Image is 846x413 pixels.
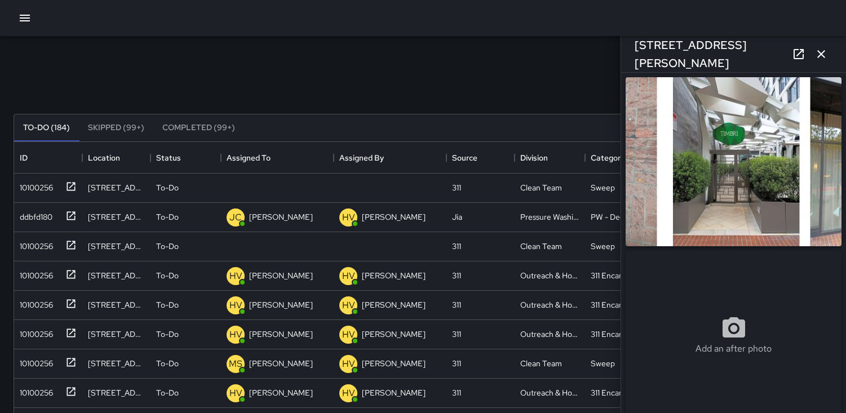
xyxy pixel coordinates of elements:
div: Division [520,142,548,174]
p: [PERSON_NAME] [362,358,426,369]
p: [PERSON_NAME] [249,387,313,398]
p: To-Do [156,358,179,369]
div: 10100256 [15,324,53,340]
div: Sweep [591,241,615,252]
div: 95 7th Street [88,387,145,398]
p: To-Do [156,211,179,223]
p: [PERSON_NAME] [249,299,313,310]
div: Jia [452,211,462,223]
div: PW - Deep Clean [591,211,650,223]
div: 311 Encampments [591,328,650,340]
p: To-Do [156,182,179,193]
div: Category [591,142,624,174]
div: 936 Market Street [88,182,145,193]
button: To-Do (184) [14,114,79,141]
div: 311 [452,358,461,369]
p: HV [229,269,242,283]
p: HV [229,328,242,341]
div: 311 [452,299,461,310]
div: Outreach & Hospitality [520,387,579,398]
div: 1098a Market Street [88,211,145,223]
div: 1337 Mission Street [88,358,145,369]
p: HV [342,299,355,312]
p: [PERSON_NAME] [362,270,426,281]
div: 311 [452,241,461,252]
p: To-Do [156,299,179,310]
div: 311 Encampments [591,270,650,281]
p: To-Do [156,328,179,340]
p: [PERSON_NAME] [249,211,313,223]
div: ID [20,142,28,174]
div: Assigned To [227,142,271,174]
div: 311 [452,387,461,398]
p: [PERSON_NAME] [249,358,313,369]
p: To-Do [156,241,179,252]
p: [PERSON_NAME] [362,211,426,223]
p: HV [342,328,355,341]
div: 311 Encampments [591,387,650,398]
div: Assigned By [339,142,384,174]
button: Completed (99+) [153,114,244,141]
p: MS [229,357,242,371]
div: ddbfd180 [15,207,52,223]
p: [PERSON_NAME] [362,387,426,398]
div: 311 [452,270,461,281]
div: Assigned To [221,142,334,174]
p: JC [229,211,242,224]
div: Source [446,142,515,174]
div: 10100256 [15,177,53,193]
div: 10100256 [15,295,53,310]
div: Sweep [591,358,615,369]
p: To-Do [156,270,179,281]
div: Outreach & Hospitality [520,328,579,340]
p: [PERSON_NAME] [362,328,426,340]
p: [PERSON_NAME] [249,328,313,340]
div: 1012 Mission Street [88,328,145,340]
p: To-Do [156,387,179,398]
div: Status [156,142,181,174]
div: 311 [452,328,461,340]
div: Clean Team [520,241,562,252]
div: Outreach & Hospitality [520,299,579,310]
div: Assigned By [334,142,446,174]
p: HV [342,211,355,224]
div: Division [515,142,585,174]
div: 10 Mason Street [88,241,145,252]
p: HV [342,357,355,371]
div: Clean Team [520,182,562,193]
div: 99 6th Street [88,270,145,281]
div: Clean Team [520,358,562,369]
p: HV [342,387,355,400]
div: Location [82,142,150,174]
div: Location [88,142,120,174]
div: 10100256 [15,353,53,369]
button: Skipped (99+) [79,114,153,141]
div: 311 Encampments [591,299,650,310]
div: Sweep [591,182,615,193]
div: Outreach & Hospitality [520,270,579,281]
div: 1021 Mission Street [88,299,145,310]
p: [PERSON_NAME] [249,270,313,281]
div: 10100256 [15,265,53,281]
div: Source [452,142,477,174]
div: 10100256 [15,383,53,398]
div: 10100256 [15,236,53,252]
div: 311 [452,182,461,193]
div: Pressure Washing [520,211,579,223]
p: HV [229,299,242,312]
p: HV [229,387,242,400]
div: Status [150,142,221,174]
p: HV [342,269,355,283]
p: [PERSON_NAME] [362,299,426,310]
div: ID [14,142,82,174]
